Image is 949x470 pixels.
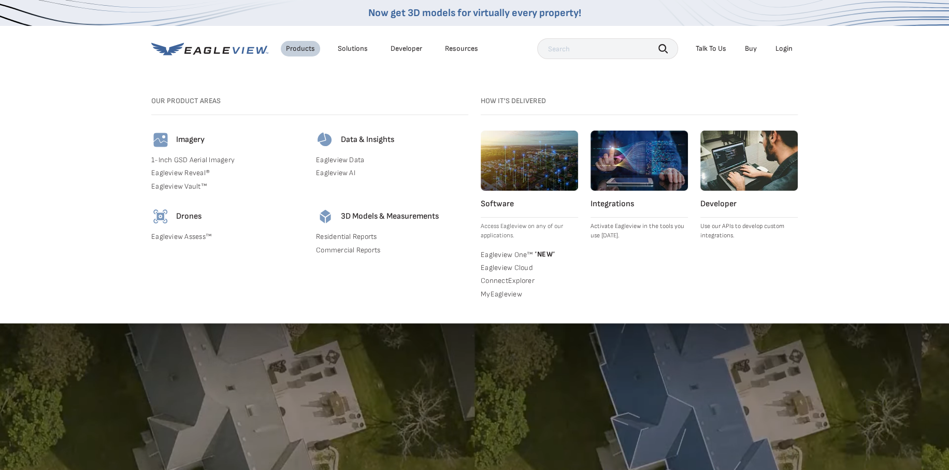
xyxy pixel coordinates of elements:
p: Use our APIs to develop custom integrations. [700,222,798,240]
div: Talk To Us [696,44,726,53]
img: data-icon.svg [316,131,335,149]
a: Now get 3D models for virtually every property! [368,7,581,19]
a: Commercial Reports [316,246,468,255]
img: developer.webp [700,131,798,191]
a: MyEagleview [481,290,578,299]
img: integrations.webp [591,131,688,191]
img: 3d-models-icon.svg [316,207,335,226]
div: Resources [445,44,478,53]
p: Activate Eagleview in the tools you use [DATE]. [591,222,688,240]
a: Developer [391,44,422,53]
a: Eagleview Data [316,155,468,165]
h3: How it's Delivered [481,96,798,106]
a: Integrations Activate Eagleview in the tools you use [DATE]. [591,131,688,240]
input: Search [537,38,678,59]
div: Solutions [338,44,368,53]
a: 1-Inch GSD Aerial Imagery [151,155,304,165]
h4: Data & Insights [341,135,394,145]
h3: Our Product Areas [151,96,468,106]
a: Eagleview Vault™ [151,182,304,191]
img: drones-icon.svg [151,207,170,226]
a: Residential Reports [316,232,468,241]
div: Login [775,44,793,53]
a: Eagleview AI [316,168,468,178]
div: Products [286,44,315,53]
span: NEW [533,250,555,259]
img: software.webp [481,131,578,191]
a: ConnectExplorer [481,276,578,286]
a: Eagleview Assess™ [151,232,304,241]
h4: 3D Models & Measurements [341,211,439,222]
h4: Developer [700,199,798,209]
h4: Drones [176,211,202,222]
a: Eagleview Cloud [481,263,578,273]
a: Eagleview One™ *NEW* [481,249,578,259]
h4: Integrations [591,199,688,209]
a: Buy [745,44,757,53]
p: Access Eagleview on any of our applications. [481,222,578,240]
img: imagery-icon.svg [151,131,170,149]
a: Developer Use our APIs to develop custom integrations. [700,131,798,240]
a: Eagleview Reveal® [151,168,304,178]
h4: Software [481,199,578,209]
h4: Imagery [176,135,205,145]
